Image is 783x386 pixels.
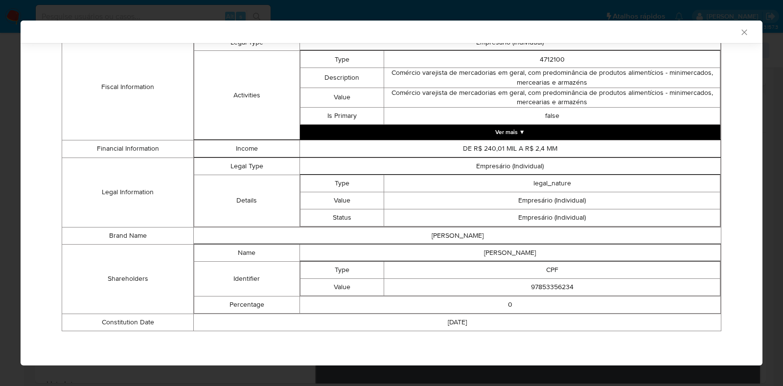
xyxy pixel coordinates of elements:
td: Description [300,68,384,88]
td: Legal Information [62,158,194,227]
td: Constitution Date [62,314,194,331]
div: closure-recommendation-modal [21,21,762,365]
td: Value [300,192,384,209]
td: Identifier [194,261,299,296]
td: Empresário (Individual) [299,158,721,175]
td: 97853356234 [384,278,720,295]
td: Brand Name [62,227,194,244]
td: Income [194,140,299,157]
td: Fiscal Information [62,34,194,140]
td: Shareholders [62,244,194,314]
td: Activities [194,51,299,139]
td: Legal Type [194,158,299,175]
td: [PERSON_NAME] [194,227,721,244]
td: legal_nature [384,175,720,192]
td: Empresário (Individual) [384,209,720,226]
td: CPF [384,261,720,278]
td: [PERSON_NAME] [299,244,721,261]
td: Details [194,175,299,227]
td: 0 [299,296,721,313]
button: Fechar a janela [739,27,748,36]
td: DE R$ 240,01 MIL A R$ 2,4 MM [299,140,721,157]
td: Value [300,278,384,295]
td: Empresário (Individual) [384,192,720,209]
td: Type [300,175,384,192]
td: Is Primary [300,107,384,124]
td: [DATE] [194,314,721,331]
td: Financial Information [62,140,194,158]
td: Value [300,88,384,107]
td: Percentage [194,296,299,313]
td: false [384,107,720,124]
td: Comércio varejista de mercadorias em geral, com predominância de produtos alimentícios - minimerc... [384,88,720,107]
td: Comércio varejista de mercadorias em geral, com predominância de produtos alimentícios - minimerc... [384,68,720,88]
button: Expand array [300,125,721,139]
td: Status [300,209,384,226]
td: Type [300,51,384,68]
td: 4712100 [384,51,720,68]
td: Type [300,261,384,278]
td: Name [194,244,299,261]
